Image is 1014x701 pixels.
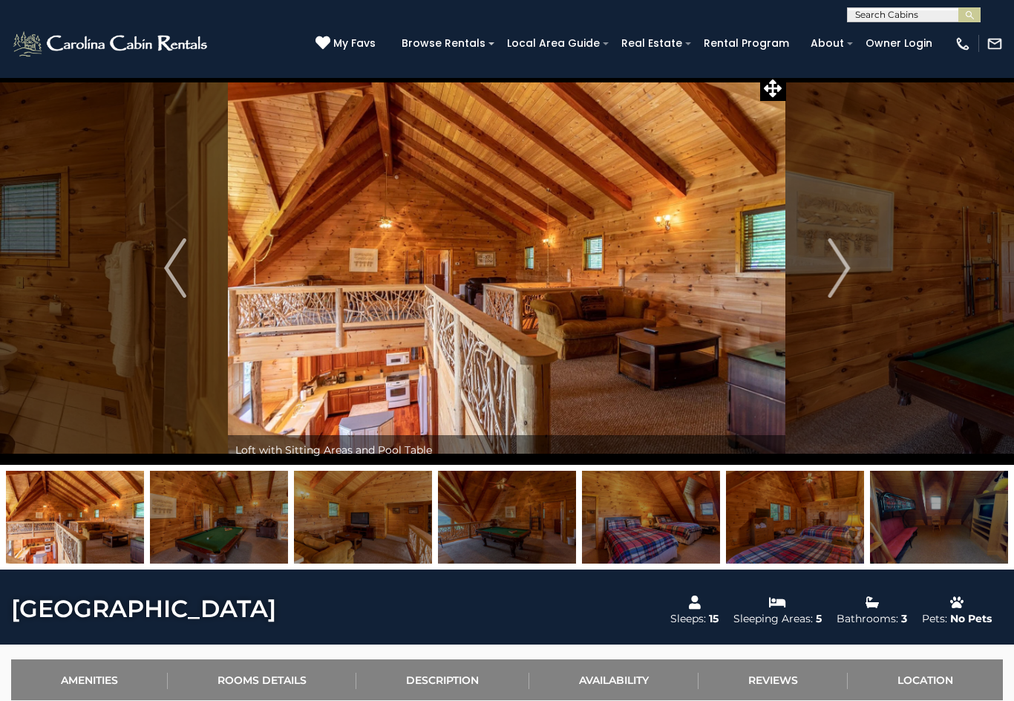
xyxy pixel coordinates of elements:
[786,71,892,465] button: Next
[803,32,851,55] a: About
[699,659,848,700] a: Reviews
[870,471,1008,564] img: 163466670
[582,471,720,564] img: 163466698
[168,659,356,700] a: Rooms Details
[500,32,607,55] a: Local Area Guide
[394,32,493,55] a: Browse Rentals
[164,238,186,298] img: arrow
[955,36,971,52] img: phone-regular-white.png
[696,32,797,55] a: Rental Program
[6,471,144,564] img: 163466693
[228,435,785,465] div: Loft with Sitting Areas and Pool Table
[122,71,228,465] button: Previous
[11,659,168,700] a: Amenities
[11,29,212,59] img: White-1-2.png
[438,471,576,564] img: 163466695
[858,32,940,55] a: Owner Login
[828,238,850,298] img: arrow
[150,471,288,564] img: 163466696
[356,659,529,700] a: Description
[726,471,864,564] img: 163466699
[315,36,379,52] a: My Favs
[848,659,1003,700] a: Location
[529,659,699,700] a: Availability
[333,36,376,51] span: My Favs
[294,471,432,564] img: 163466694
[987,36,1003,52] img: mail-regular-white.png
[614,32,690,55] a: Real Estate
